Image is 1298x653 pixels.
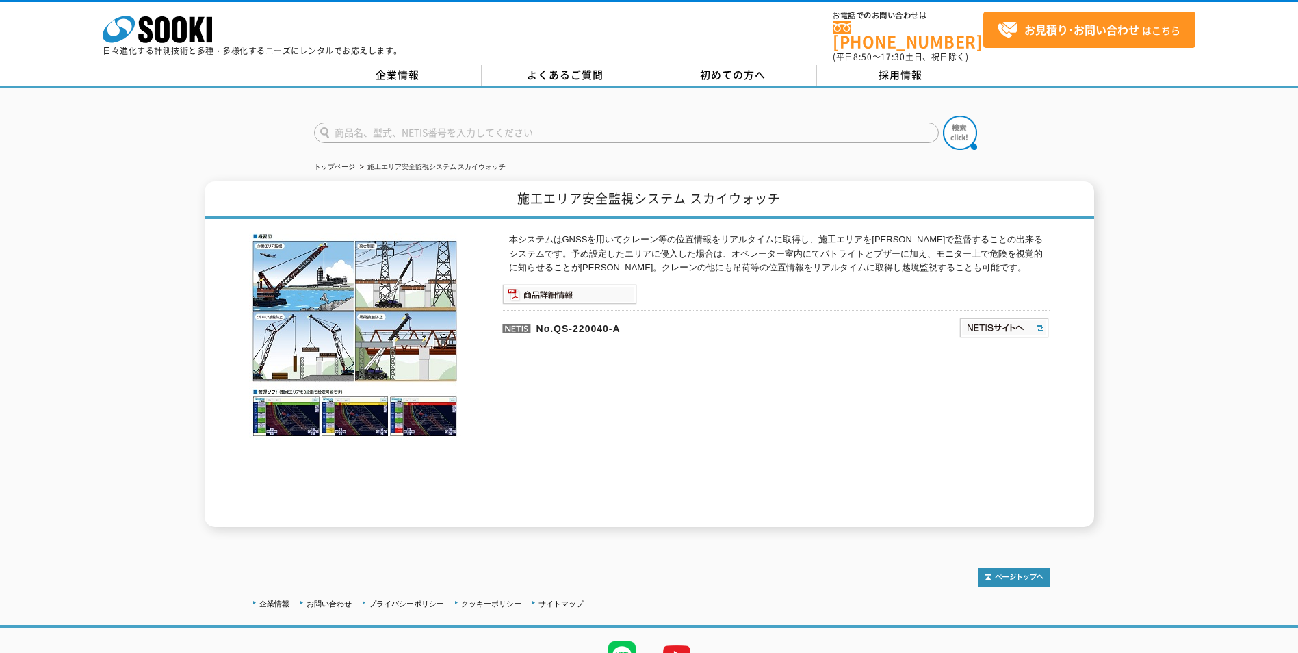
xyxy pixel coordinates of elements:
a: 採用情報 [817,65,985,86]
li: 施工エリア安全監視システム スカイウォッチ [357,160,506,175]
img: NETISサイトへ [959,317,1050,339]
a: お問い合わせ [307,600,352,608]
a: よくあるご質問 [482,65,649,86]
img: トップページへ [978,568,1050,587]
span: 8:50 [853,51,872,63]
a: 企業情報 [314,65,482,86]
span: はこちら [997,20,1180,40]
input: 商品名、型式、NETIS番号を入力してください [314,123,939,143]
h1: 施工エリア安全監視システム スカイウォッチ [205,181,1094,219]
a: プライバシーポリシー [369,600,444,608]
img: 施工エリア安全監視システム スカイウォッチ [249,233,461,438]
span: 17:30 [881,51,905,63]
span: お電話でのお問い合わせは [833,12,983,20]
span: (平日 ～ 土日、祝日除く) [833,51,968,63]
span: 初めての方へ [700,67,766,82]
p: 本システムはGNSSを用いてクレーン等の位置情報をリアルタイムに取得し、施工エリアを[PERSON_NAME]で監督することの出来るシステムです。予め設定したエリアに侵入した場合は、オペレーター... [509,233,1050,275]
a: クッキーポリシー [461,600,521,608]
a: 初めての方へ [649,65,817,86]
img: 商品詳細情報システム [502,284,637,305]
img: btn_search.png [943,116,977,150]
a: お見積り･お問い合わせはこちら [983,12,1195,48]
a: トップページ [314,163,355,170]
a: 企業情報 [259,600,289,608]
strong: お見積り･お問い合わせ [1024,21,1139,38]
a: 商品詳細情報システム [502,292,637,302]
p: 日々進化する計測技術と多種・多様化するニーズにレンタルでお応えします。 [103,47,402,55]
p: No.QS-220040-A [502,310,827,343]
a: [PHONE_NUMBER] [833,21,983,49]
a: サイトマップ [538,600,584,608]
